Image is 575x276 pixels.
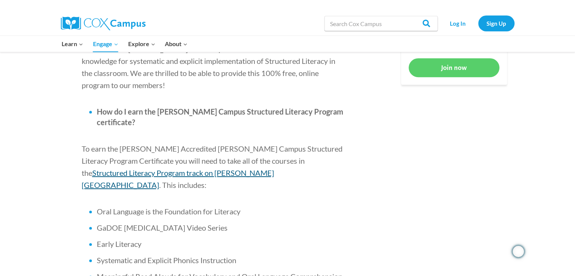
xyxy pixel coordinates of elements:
span: How do I earn the [PERSON_NAME] Campus Structured Literacy Program certificate? [97,107,343,127]
img: Cox Campus [61,17,146,30]
span: Early Literacy [97,239,141,248]
button: Child menu of Engage [88,36,123,52]
span: GaDOE [MEDICAL_DATA] Video Series [97,223,228,232]
button: Child menu of Explore [123,36,160,52]
span: To earn the [PERSON_NAME] Accredited [PERSON_NAME] Campus Structured Literacy Program Certificate... [82,144,343,177]
span: The [PERSON_NAME] Campus Structured Literacy Program contains 11 courses that cover the [PERSON_N... [82,32,344,90]
span: Systematic and Explicit Phonics Instruction [97,256,236,265]
button: Child menu of Learn [57,36,88,52]
a: Structured Literacy Program track on [PERSON_NAME][GEOGRAPHIC_DATA] [82,168,274,189]
span: Oral Language is the Foundation for Literacy [97,207,240,216]
a: Sign Up [478,16,515,31]
span: . This includes: [159,180,206,189]
nav: Primary Navigation [57,36,192,52]
a: Log In [442,16,474,31]
nav: Secondary Navigation [442,16,515,31]
a: Join now [409,58,499,77]
button: Child menu of About [160,36,192,52]
input: Search Cox Campus [324,16,438,31]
